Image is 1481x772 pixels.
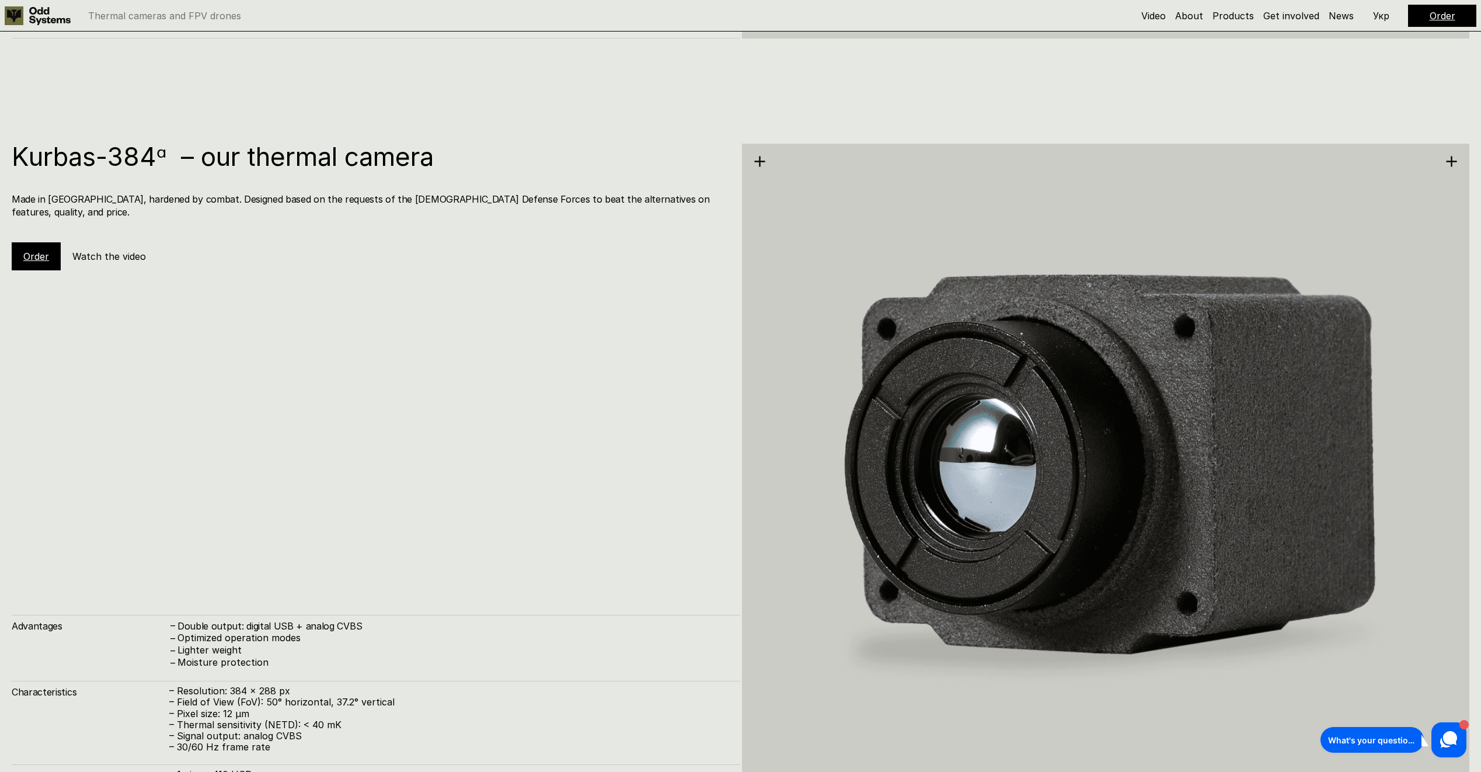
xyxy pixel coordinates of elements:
a: About [1175,10,1203,22]
a: Order [23,251,49,262]
a: Video [1141,10,1166,22]
p: – 30/60 Hz frame rate [169,742,728,753]
p: Optimized operation modes [177,632,728,644]
h1: Kurbas-384ᵅ – our thermal camera [12,144,728,169]
p: – Field of View (FoV): 50° horizontal, 37.2° vertical [169,697,728,708]
p: – Thermal sensitivity (NETD): < 40 mK [169,719,728,731]
p: Lighter weight [177,645,728,656]
a: News [1329,10,1354,22]
p: – Pixel size: 12 µm [169,708,728,719]
h4: – [170,644,175,657]
h4: Characteristics [12,686,169,698]
h4: – [170,619,175,632]
p: Thermal cameras and FPV drones [88,11,241,20]
h4: Made in [GEOGRAPHIC_DATA], hardened by combat. Designed based on the requests of the [DEMOGRAPHIC... [12,193,728,219]
a: Products [1212,10,1254,22]
h4: – [170,656,175,669]
h4: Double output: digital USB + analog CVBS [177,620,728,632]
a: Order [1430,10,1455,22]
h4: – [170,632,175,645]
h4: Advantages [12,620,169,632]
h5: Watch the video [72,250,146,263]
p: – Resolution: 384 x 288 px [169,686,728,697]
p: Moisture protection [177,657,728,668]
p: – Signal output: analog CVBS [169,731,728,742]
iframe: HelpCrunch [1318,719,1469,760]
p: Укр [1373,11,1389,20]
a: Get involved [1263,10,1319,22]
